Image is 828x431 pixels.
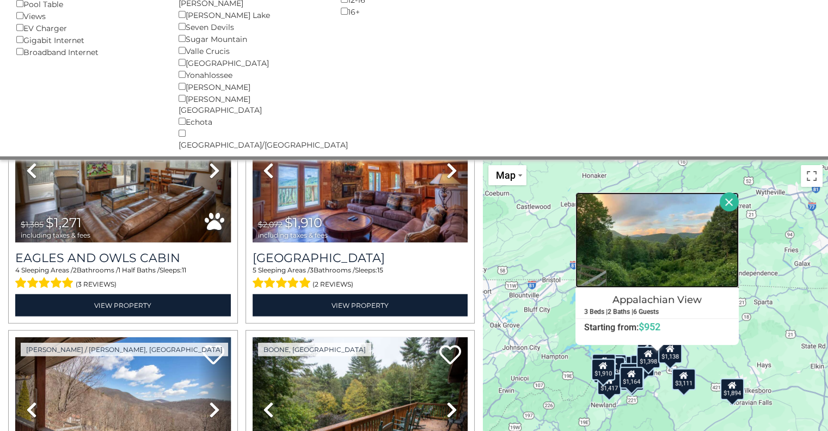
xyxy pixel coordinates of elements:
[576,290,738,308] h4: Appalachian View
[253,265,468,292] div: Sleeping Areas / Bathrooms / Sleeps:
[16,46,162,58] div: Broadband Internet
[720,192,739,211] button: Close
[608,308,633,315] h5: 2 Baths |
[258,343,371,356] a: Boone, [GEOGRAPHIC_DATA]
[310,266,314,274] span: 3
[16,34,162,46] div: Gigabit Internet
[258,220,283,229] span: $2,072
[253,251,468,265] h3: Sunset View Lodge
[15,294,231,317] a: View Property
[658,341,682,363] div: $1,138
[633,308,659,315] h5: 6 Guests
[179,57,324,69] div: [GEOGRAPHIC_DATA]
[620,368,644,390] div: $1,258
[182,266,186,274] span: 11
[285,215,322,230] span: $1,910
[598,373,622,395] div: $1,417
[253,98,468,242] img: thumbnail_163466674.jpeg
[15,251,231,265] a: Eagles and Owls Cabin
[179,33,324,45] div: Sugar Mountain
[118,266,160,274] span: 1 Half Baths /
[312,277,353,292] span: (2 reviews)
[21,220,44,229] span: $1,385
[15,266,20,274] span: 4
[15,98,231,242] img: thumbnail_163268982.jpeg
[253,251,468,265] a: [GEOGRAPHIC_DATA]
[73,266,77,274] span: 2
[620,363,644,385] div: $1,995
[591,359,615,380] div: $1,910
[179,116,324,128] div: Echota
[636,347,660,368] div: $1,398
[594,361,618,383] div: $1,935
[179,93,324,116] div: [PERSON_NAME][GEOGRAPHIC_DATA]
[253,266,256,274] span: 5
[21,343,228,356] a: [PERSON_NAME] / [PERSON_NAME], [GEOGRAPHIC_DATA]
[592,354,616,375] div: $2,096
[258,232,328,239] span: including taxes & fees
[576,321,738,332] h6: Starting from:
[179,45,324,57] div: Valle Crucis
[15,265,231,292] div: Sleeping Areas / Bathrooms / Sleeps:
[46,215,82,230] span: $1,271
[76,277,116,292] span: (3 reviews)
[179,128,324,150] div: [GEOGRAPHIC_DATA]/[GEOGRAPHIC_DATA]
[341,5,487,17] div: 16+
[16,10,162,22] div: Views
[488,165,526,185] button: Change map style
[16,22,162,34] div: EV Charger
[801,165,823,187] button: Toggle fullscreen view
[377,266,383,274] span: 15
[179,69,324,81] div: Yonahlossee
[672,368,696,390] div: $3,111
[639,320,660,332] span: $952
[720,378,744,399] div: $1,894
[179,21,324,33] div: Seven Devils
[575,287,739,332] a: Appalachian View 3 Beds | 2 Baths | 6 Guests Starting from:$952
[575,192,739,288] img: Appalachian View
[584,308,608,315] h5: 3 Beds |
[496,169,516,181] span: Map
[179,9,324,21] div: [PERSON_NAME] Lake
[179,81,324,93] div: [PERSON_NAME]
[253,294,468,317] a: View Property
[21,232,90,239] span: including taxes & fees
[620,366,643,388] div: $1,164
